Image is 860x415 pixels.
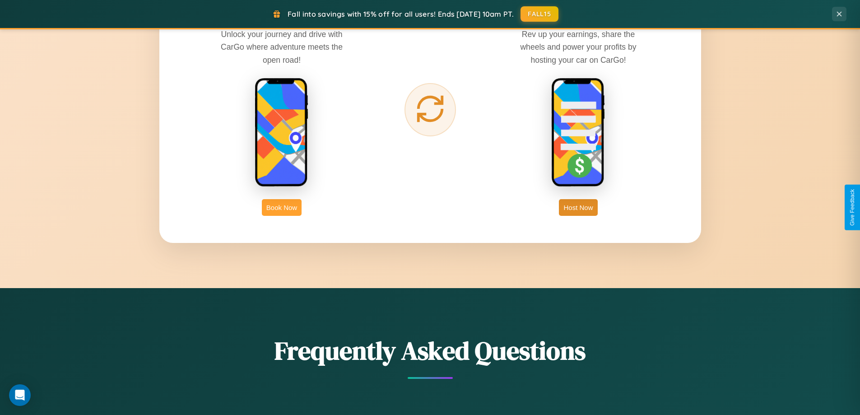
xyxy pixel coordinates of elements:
img: rent phone [255,78,309,188]
button: Book Now [262,199,302,216]
p: Rev up your earnings, share the wheels and power your profits by hosting your car on CarGo! [511,28,646,66]
img: host phone [551,78,605,188]
button: Host Now [559,199,597,216]
span: Fall into savings with 15% off for all users! Ends [DATE] 10am PT. [288,9,514,19]
h2: Frequently Asked Questions [159,333,701,368]
div: Open Intercom Messenger [9,384,31,406]
button: FALL15 [521,6,558,22]
p: Unlock your journey and drive with CarGo where adventure meets the open road! [214,28,349,66]
div: Give Feedback [849,189,855,226]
